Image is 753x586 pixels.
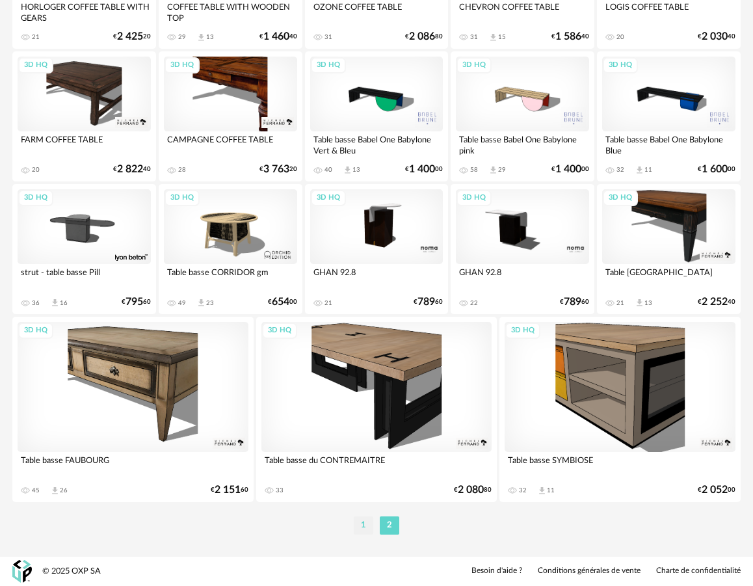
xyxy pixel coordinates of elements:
[409,165,435,174] span: 1 400
[60,486,68,494] div: 26
[206,33,214,41] div: 13
[50,486,60,496] span: Download icon
[310,264,443,290] div: GHAN 92.8
[272,298,289,306] span: 654
[18,323,53,339] div: 3D HQ
[597,184,741,314] a: 3D HQ Table [GEOGRAPHIC_DATA] 21 Download icon 13 €2 25240
[635,165,644,175] span: Download icon
[498,166,506,174] div: 29
[417,298,435,306] span: 789
[616,166,624,174] div: 32
[18,264,151,290] div: strut - table basse Pill
[698,486,735,494] div: € 00
[259,165,297,174] div: € 20
[18,190,53,206] div: 3D HQ
[635,298,644,308] span: Download icon
[602,131,735,157] div: Table basse Babel One Babylone Blue
[263,165,289,174] span: 3 763
[311,57,346,73] div: 3D HQ
[380,516,399,535] li: 2
[505,452,735,478] div: Table basse SYMBIOSE
[597,51,741,181] a: 3D HQ Table basse Babel One Babylone Blue 32 Download icon 11 €1 60000
[616,33,624,41] div: 20
[178,33,186,41] div: 29
[702,486,728,494] span: 2 052
[256,317,497,502] a: 3D HQ Table basse du CONTREMAITRE 33 €2 08080
[551,165,589,174] div: € 00
[165,190,200,206] div: 3D HQ
[259,33,297,41] div: € 40
[18,452,248,478] div: Table basse FAUBOURG
[18,57,53,73] div: 3D HQ
[702,33,728,41] span: 2 030
[113,165,151,174] div: € 40
[211,486,248,494] div: € 60
[50,298,60,308] span: Download icon
[352,166,360,174] div: 13
[12,317,254,502] a: 3D HQ Table basse FAUBOURG 45 Download icon 26 €2 15160
[458,486,484,494] span: 2 080
[456,131,589,157] div: Table basse Babel One Babylone pink
[305,184,449,314] a: 3D HQ GHAN 92.8 21 €78960
[324,166,332,174] div: 40
[343,165,352,175] span: Download icon
[454,486,492,494] div: € 80
[602,264,735,290] div: Table [GEOGRAPHIC_DATA]
[470,166,478,174] div: 58
[268,298,297,306] div: € 00
[499,317,741,502] a: 3D HQ Table basse SYMBIOSE 32 Download icon 11 €2 05200
[409,33,435,41] span: 2 086
[505,323,540,339] div: 3D HQ
[276,486,284,494] div: 33
[12,560,32,583] img: OXP
[519,486,527,494] div: 32
[538,566,641,576] a: Conditions générales de vente
[456,57,492,73] div: 3D HQ
[122,298,151,306] div: € 60
[196,298,206,308] span: Download icon
[702,165,728,174] span: 1 600
[261,452,492,478] div: Table basse du CONTREMAITRE
[178,299,186,307] div: 49
[456,264,589,290] div: GHAN 92.8
[164,264,297,290] div: Table basse CORRIDOR gm
[560,298,589,306] div: € 60
[263,33,289,41] span: 1 460
[698,165,735,174] div: € 00
[354,516,373,535] li: 1
[311,190,346,206] div: 3D HQ
[471,566,522,576] a: Besoin d'aide ?
[405,33,443,41] div: € 80
[178,166,186,174] div: 28
[551,33,589,41] div: € 40
[644,299,652,307] div: 13
[451,51,594,181] a: 3D HQ Table basse Babel One Babylone pink 58 Download icon 29 €1 40000
[206,299,214,307] div: 23
[159,51,302,181] a: 3D HQ CAMPAGNE COFFEE TABLE 28 €3 76320
[12,184,156,314] a: 3D HQ strut - table basse Pill 36 Download icon 16 €79560
[18,131,151,157] div: FARM COFFEE TABLE
[698,298,735,306] div: € 40
[555,33,581,41] span: 1 586
[414,298,443,306] div: € 60
[32,299,40,307] div: 36
[60,299,68,307] div: 16
[117,165,143,174] span: 2 822
[603,190,638,206] div: 3D HQ
[164,131,297,157] div: CAMPAGNE COFFEE TABLE
[32,486,40,494] div: 45
[113,33,151,41] div: € 20
[215,486,241,494] span: 2 151
[656,566,741,576] a: Charte de confidentialité
[165,57,200,73] div: 3D HQ
[555,165,581,174] span: 1 400
[616,299,624,307] div: 21
[159,184,302,314] a: 3D HQ Table basse CORRIDOR gm 49 Download icon 23 €65400
[196,33,206,42] span: Download icon
[537,486,547,496] span: Download icon
[456,190,492,206] div: 3D HQ
[564,298,581,306] span: 789
[32,166,40,174] div: 20
[405,165,443,174] div: € 00
[547,486,555,494] div: 11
